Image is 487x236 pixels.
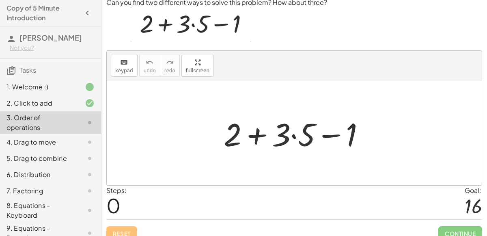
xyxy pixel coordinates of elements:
div: 8. Equations - Keyboard [6,201,72,220]
img: c98fd760e6ed093c10ccf3c4ca28a3dcde0f4c7a2f3786375f60a510364f4df2.gif [131,7,251,41]
i: Task not started. [85,186,95,196]
span: Tasks [19,66,36,74]
button: keyboardkeypad [111,55,138,77]
div: 3. Order of operations [6,113,72,132]
i: redo [166,58,174,67]
i: undo [146,58,153,67]
i: Task not started. [85,206,95,215]
i: Task not started. [85,154,95,163]
div: Goal: [465,186,482,195]
div: 4. Drag to move [6,137,72,147]
i: Task not started. [85,137,95,147]
div: 6. Distribution [6,170,72,180]
span: fullscreen [186,68,209,74]
i: Task finished and correct. [85,98,95,108]
i: Task not started. [85,170,95,180]
h4: Copy of 5 Minute Introduction [6,3,80,23]
div: 1. Welcome :) [6,82,72,92]
span: [PERSON_NAME] [19,33,82,42]
button: undoundo [139,55,160,77]
div: 2. Click to add [6,98,72,108]
span: keypad [115,68,133,74]
div: 7. Factoring [6,186,72,196]
span: redo [164,68,175,74]
div: 5. Drag to combine [6,154,72,163]
div: Not you? [10,44,95,52]
i: keyboard [120,58,128,67]
span: undo [144,68,156,74]
i: Task finished. [85,82,95,92]
span: 0 [106,193,121,218]
button: fullscreen [181,55,214,77]
label: Steps: [106,186,127,195]
button: redoredo [160,55,180,77]
i: Task not started. [85,118,95,128]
